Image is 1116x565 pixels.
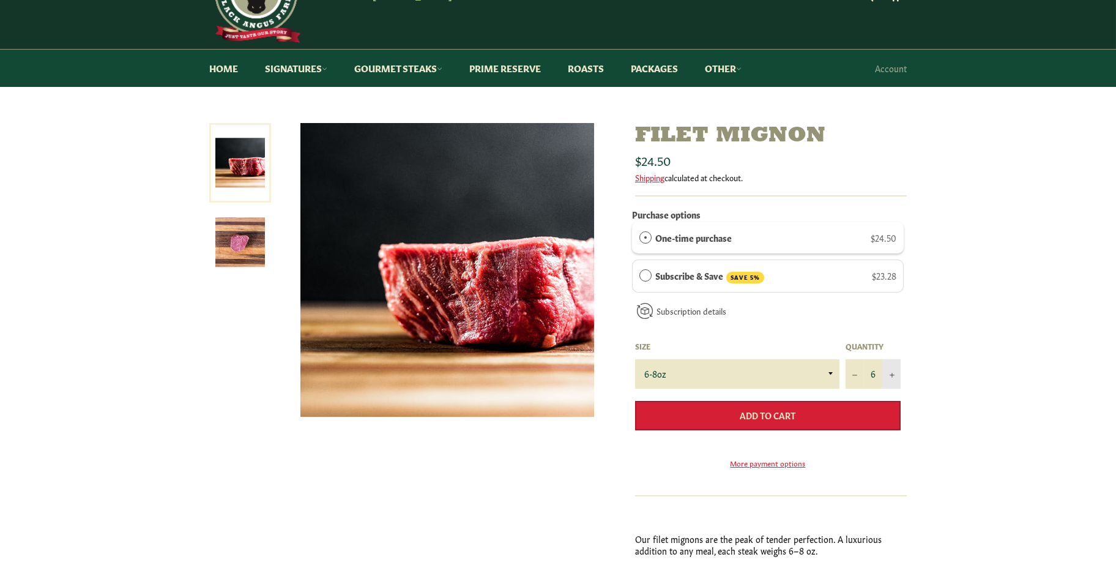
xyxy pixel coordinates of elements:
span: Add to Cart [740,409,796,421]
span: $24.50 [635,151,671,168]
a: Other [693,50,754,87]
label: Size [635,341,839,351]
label: Quantity [846,341,901,351]
a: Shipping [635,171,664,183]
a: Home [197,50,250,87]
span: $23.28 [872,269,897,282]
a: Account [869,50,913,86]
a: More payment options [635,458,901,468]
a: Gourmet Steaks [342,50,455,87]
p: Our filet mignons are the peak of tender perfection. A luxurious addition to any meal, each steak... [635,533,907,557]
a: Packages [619,50,690,87]
a: Subscription details [657,305,727,316]
span: SAVE 5% [726,272,764,283]
div: Subscribe & Save [639,269,652,282]
a: Prime Reserve [457,50,553,87]
button: Add to Cart [635,401,901,430]
a: Signatures [253,50,340,87]
div: calculated at checkout. [635,172,907,183]
label: Subscribe & Save [656,269,765,283]
span: $24.50 [871,231,897,244]
label: One-time purchase [656,231,732,244]
label: Purchase options [632,208,701,220]
h1: Filet Mignon [635,123,907,149]
a: Roasts [556,50,616,87]
button: Reduce item quantity by one [846,359,864,389]
img: Filet Mignon [215,217,265,267]
button: Increase item quantity by one [882,359,901,389]
div: One-time purchase [639,231,652,244]
img: Filet Mignon [300,123,594,417]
